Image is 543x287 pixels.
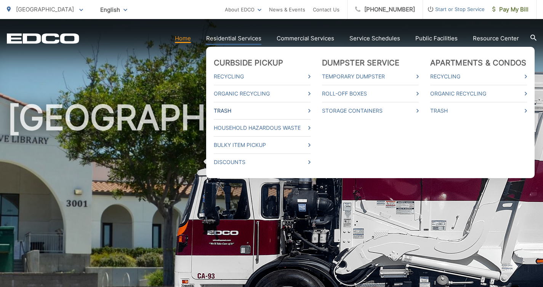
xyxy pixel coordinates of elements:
[214,158,311,167] a: Discounts
[225,5,261,14] a: About EDCO
[214,106,311,115] a: Trash
[214,123,311,132] a: Household Hazardous Waste
[313,5,340,14] a: Contact Us
[214,89,311,98] a: Organic Recycling
[7,33,79,44] a: EDCD logo. Return to the homepage.
[214,140,311,150] a: Bulky Item Pickup
[492,5,529,14] span: Pay My Bill
[430,106,527,115] a: Trash
[16,6,74,13] span: [GEOGRAPHIC_DATA]
[95,3,133,16] span: English
[415,34,458,43] a: Public Facilities
[473,34,519,43] a: Resource Center
[269,5,305,14] a: News & Events
[430,89,527,98] a: Organic Recycling
[277,34,334,43] a: Commercial Services
[214,58,284,67] a: Curbside Pickup
[430,72,527,81] a: Recycling
[322,58,400,67] a: Dumpster Service
[322,89,419,98] a: Roll-Off Boxes
[214,72,311,81] a: Recycling
[430,58,527,67] a: Apartments & Condos
[322,106,419,115] a: Storage Containers
[175,34,191,43] a: Home
[349,34,400,43] a: Service Schedules
[322,72,419,81] a: Temporary Dumpster
[206,34,261,43] a: Residential Services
